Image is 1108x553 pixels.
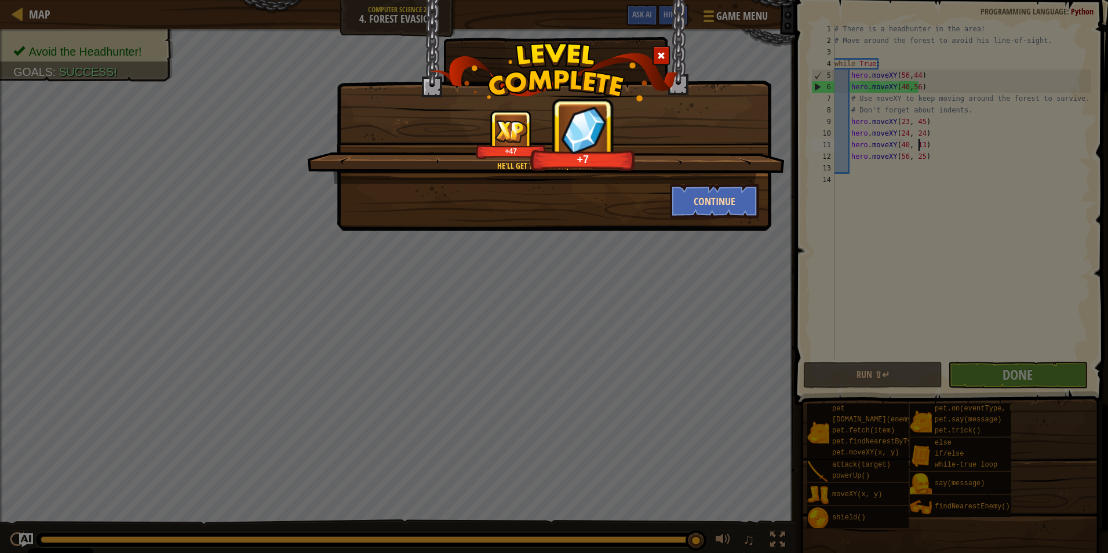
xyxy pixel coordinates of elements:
img: level_complete.png [430,43,679,101]
div: He'll get tired soon, right? [362,160,728,172]
div: +47 [478,147,544,155]
div: +7 [534,152,632,166]
img: reward_icon_xp.png [495,120,527,143]
img: reward_icon_gems.png [559,104,607,156]
button: Continue [670,184,760,219]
